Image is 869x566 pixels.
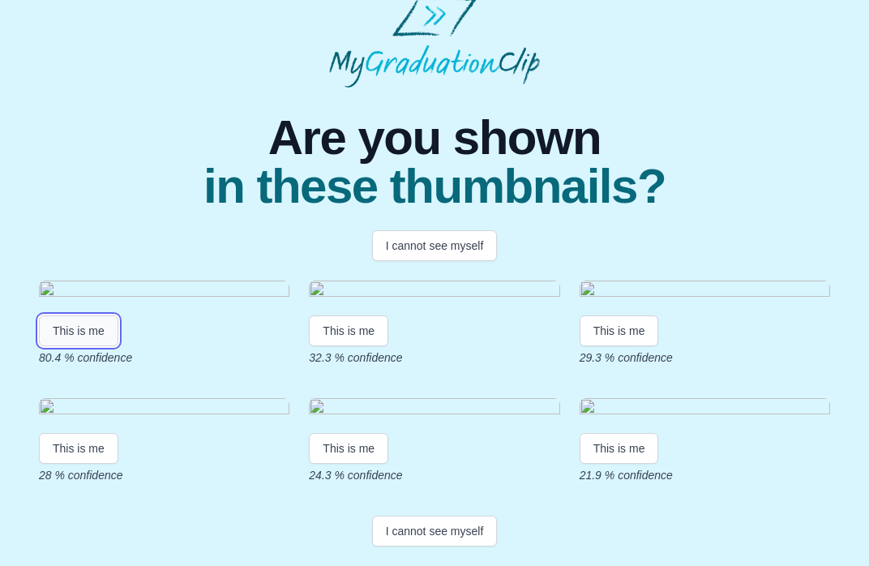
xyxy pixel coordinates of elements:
img: 635c694ca2d531bcaff4d1fcb07e77c87381c7dc.gif [39,398,289,420]
button: This is me [580,315,659,346]
button: This is me [39,433,118,464]
p: 80.4 % confidence [39,349,289,366]
button: I cannot see myself [372,230,498,261]
img: 15928d3bc73c62b98f411679143f0e6d65cc6ac2.gif [580,398,830,420]
span: in these thumbnails? [203,162,666,211]
span: Are you shown [203,114,666,162]
button: I cannot see myself [372,516,498,547]
p: 29.3 % confidence [580,349,830,366]
p: 32.3 % confidence [309,349,559,366]
button: This is me [309,315,388,346]
button: This is me [580,433,659,464]
button: This is me [39,315,118,346]
p: 24.3 % confidence [309,467,559,483]
button: This is me [309,433,388,464]
p: 21.9 % confidence [580,467,830,483]
img: ff755da9e17949deb52edcd911fd11b7802ced8a.gif [39,281,289,302]
img: 747668282037e22149220109f543995c513a8676.gif [309,398,559,420]
img: 87d4fede5b4d89c01fa696bab23619074f718d20.gif [309,281,559,302]
p: 28 % confidence [39,467,289,483]
img: c64ad735da3a3ce806c07db1093560bac9b09c17.gif [580,281,830,302]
